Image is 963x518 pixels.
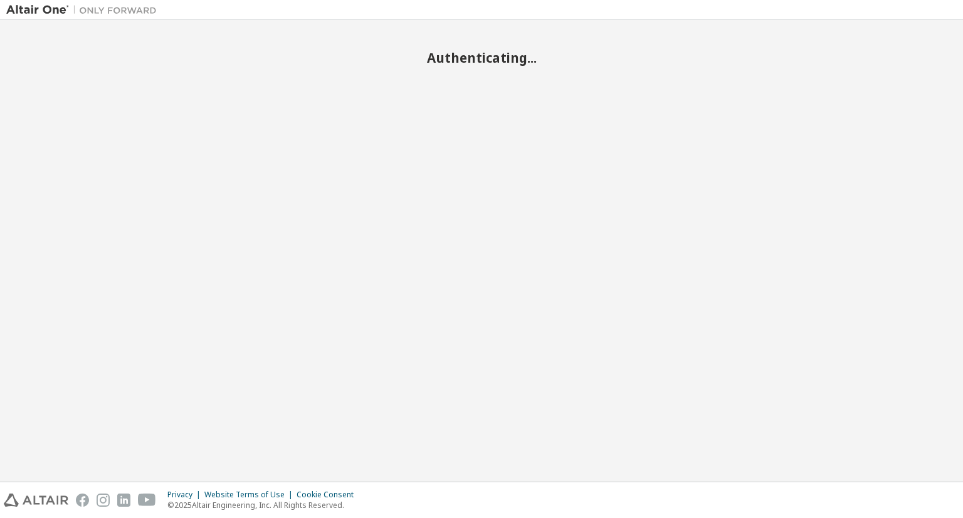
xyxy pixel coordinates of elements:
[167,490,204,500] div: Privacy
[138,494,156,507] img: youtube.svg
[6,50,957,66] h2: Authenticating...
[204,490,297,500] div: Website Terms of Use
[97,494,110,507] img: instagram.svg
[76,494,89,507] img: facebook.svg
[297,490,361,500] div: Cookie Consent
[6,4,163,16] img: Altair One
[117,494,130,507] img: linkedin.svg
[4,494,68,507] img: altair_logo.svg
[167,500,361,510] p: © 2025 Altair Engineering, Inc. All Rights Reserved.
